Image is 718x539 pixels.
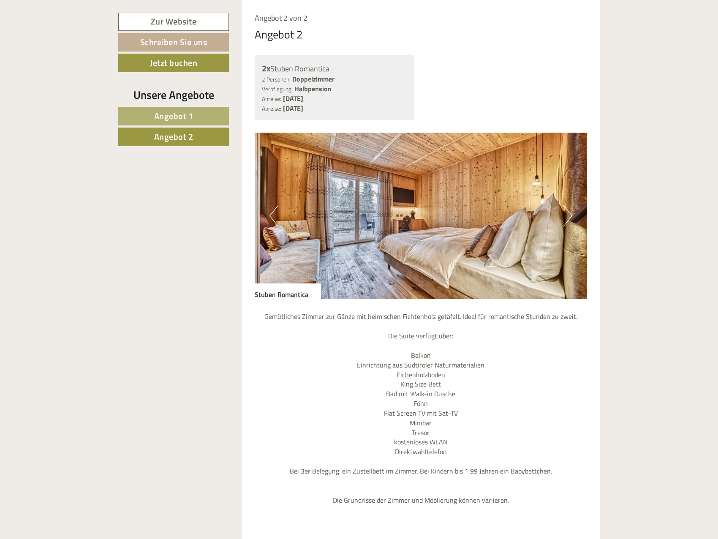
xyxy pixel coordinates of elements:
a: Schreiben Sie uns [118,33,229,52]
img: image [255,133,587,299]
div: Unsere Angebote [118,87,229,103]
small: Abreise: [262,104,281,113]
a: Jetzt buchen [118,54,229,72]
b: 2x [262,62,270,75]
span: Angebot 2 [154,130,193,143]
p: Gemütliches Zimmer zur Gänze mit heimischen Fichtenholz getäfelt. Ideal für romantische Stunden z... [255,312,587,505]
div: Angebot 2 [255,27,303,42]
b: [DATE] [283,103,303,113]
small: Anreise: [262,95,281,103]
b: Halbpension [294,84,332,94]
div: Stuben Romantica [262,63,408,75]
button: Previous [269,205,278,226]
span: Angebot 2 von 2 [255,12,307,24]
button: Next [563,205,572,226]
a: Zur Website [118,13,229,31]
b: Doppelzimmer [292,74,335,84]
b: [DATE] [283,93,303,103]
small: 2 Personen: [262,75,291,84]
small: Verpflegung: [262,85,293,93]
span: Angebot 1 [154,109,193,122]
div: Stuben Romantica [255,283,321,299]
